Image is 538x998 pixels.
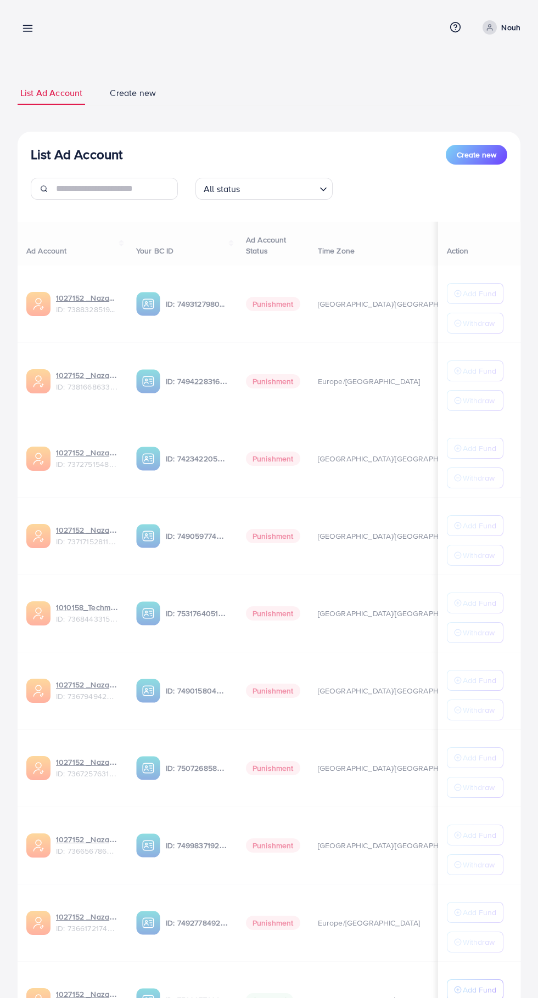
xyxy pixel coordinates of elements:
p: Nouh [501,21,520,34]
span: List Ad Account [20,87,82,99]
button: Create new [446,145,507,165]
span: Create new [457,149,496,160]
span: Create new [110,87,156,99]
h3: List Ad Account [31,146,122,162]
div: Search for option [195,178,333,200]
span: All status [201,181,243,197]
a: Nouh [478,20,520,35]
input: Search for option [244,179,315,197]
